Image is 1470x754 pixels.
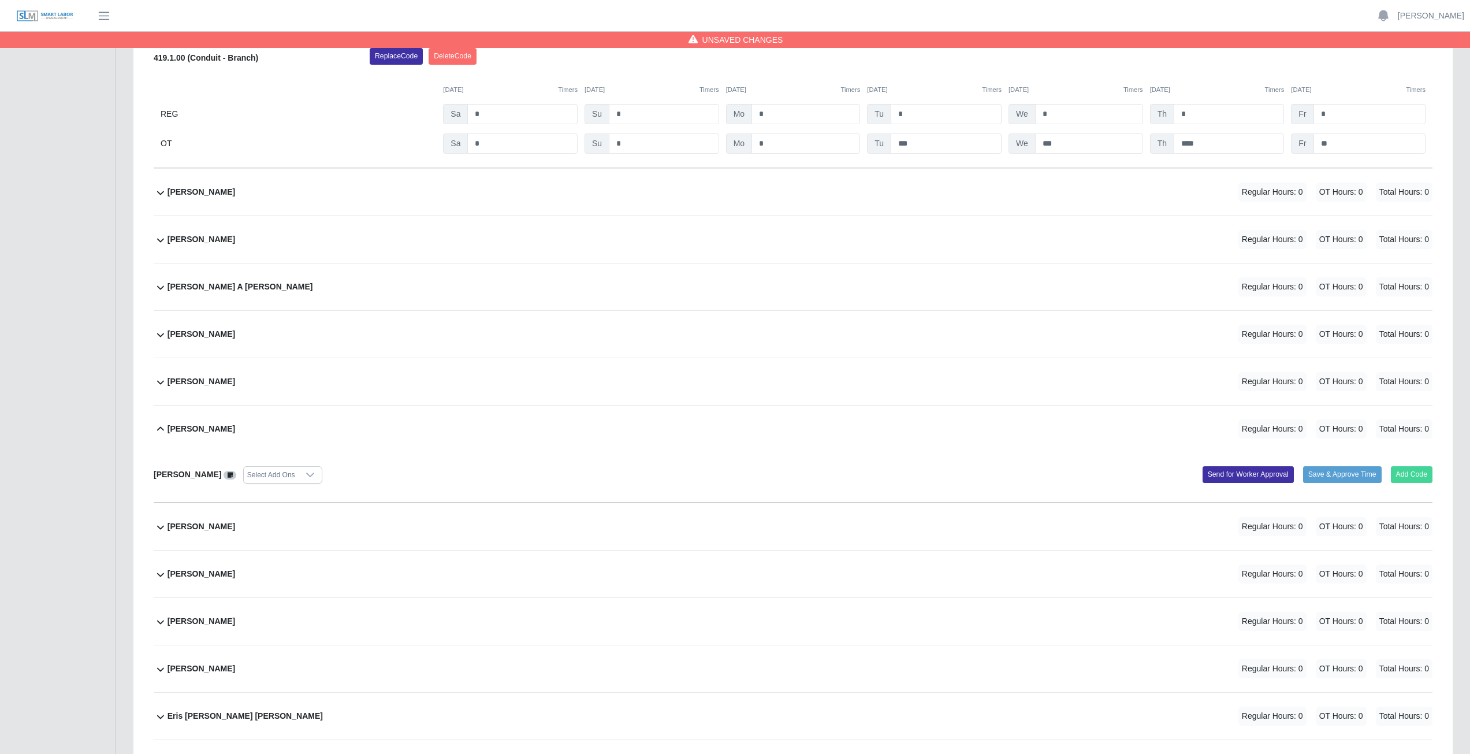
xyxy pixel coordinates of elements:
[161,133,436,154] div: OT
[1008,133,1036,154] span: We
[1150,133,1174,154] span: Th
[224,470,236,479] a: View/Edit Notes
[1316,372,1367,391] span: OT Hours: 0
[1376,517,1432,536] span: Total Hours: 0
[168,710,323,722] b: Eris [PERSON_NAME] [PERSON_NAME]
[1316,183,1367,202] span: OT Hours: 0
[1376,564,1432,584] span: Total Hours: 0
[1265,85,1285,95] button: Timers
[168,615,235,627] b: [PERSON_NAME]
[168,423,235,435] b: [PERSON_NAME]
[1150,85,1285,95] div: [DATE]
[1008,104,1036,124] span: We
[154,551,1432,597] button: [PERSON_NAME] Regular Hours: 0 OT Hours: 0 Total Hours: 0
[154,358,1432,405] button: [PERSON_NAME] Regular Hours: 0 OT Hours: 0 Total Hours: 0
[1291,104,1313,124] span: Fr
[1238,372,1307,391] span: Regular Hours: 0
[168,521,235,533] b: [PERSON_NAME]
[443,85,578,95] div: [DATE]
[154,263,1432,310] button: [PERSON_NAME] A [PERSON_NAME] Regular Hours: 0 OT Hours: 0 Total Hours: 0
[1238,707,1307,726] span: Regular Hours: 0
[1303,466,1382,482] button: Save & Approve Time
[1238,419,1307,439] span: Regular Hours: 0
[726,85,861,95] div: [DATE]
[1406,85,1426,95] button: Timers
[1238,517,1307,536] span: Regular Hours: 0
[154,311,1432,358] button: [PERSON_NAME] Regular Hours: 0 OT Hours: 0 Total Hours: 0
[154,645,1432,692] button: [PERSON_NAME] Regular Hours: 0 OT Hours: 0 Total Hours: 0
[161,104,436,124] div: REG
[168,186,235,198] b: [PERSON_NAME]
[370,48,423,64] button: ReplaceCode
[16,10,74,23] img: SLM Logo
[585,85,719,95] div: [DATE]
[154,503,1432,550] button: [PERSON_NAME] Regular Hours: 0 OT Hours: 0 Total Hours: 0
[154,406,1432,452] button: [PERSON_NAME] Regular Hours: 0 OT Hours: 0 Total Hours: 0
[702,34,783,46] span: Unsaved Changes
[867,104,891,124] span: Tu
[1316,277,1367,296] span: OT Hours: 0
[1203,466,1294,482] button: Send for Worker Approval
[443,133,468,154] span: Sa
[1238,277,1307,296] span: Regular Hours: 0
[585,104,609,124] span: Su
[1316,419,1367,439] span: OT Hours: 0
[1376,659,1432,678] span: Total Hours: 0
[1291,85,1426,95] div: [DATE]
[1238,325,1307,344] span: Regular Hours: 0
[1376,277,1432,296] span: Total Hours: 0
[1316,659,1367,678] span: OT Hours: 0
[585,133,609,154] span: Su
[1376,325,1432,344] span: Total Hours: 0
[1008,85,1143,95] div: [DATE]
[1376,183,1432,202] span: Total Hours: 0
[154,216,1432,263] button: [PERSON_NAME] Regular Hours: 0 OT Hours: 0 Total Hours: 0
[1376,612,1432,631] span: Total Hours: 0
[841,85,861,95] button: Timers
[154,693,1432,740] button: Eris [PERSON_NAME] [PERSON_NAME] Regular Hours: 0 OT Hours: 0 Total Hours: 0
[1316,612,1367,631] span: OT Hours: 0
[726,104,752,124] span: Mo
[867,133,891,154] span: Tu
[443,104,468,124] span: Sa
[1238,230,1307,249] span: Regular Hours: 0
[1391,466,1433,482] button: Add Code
[1376,707,1432,726] span: Total Hours: 0
[726,133,752,154] span: Mo
[1238,183,1307,202] span: Regular Hours: 0
[1316,564,1367,584] span: OT Hours: 0
[1316,707,1367,726] span: OT Hours: 0
[1238,564,1307,584] span: Regular Hours: 0
[1316,325,1367,344] span: OT Hours: 0
[1376,419,1432,439] span: Total Hours: 0
[1398,10,1464,22] a: [PERSON_NAME]
[1291,133,1313,154] span: Fr
[429,48,477,64] button: DeleteCode
[699,85,719,95] button: Timers
[244,467,299,483] div: Select Add Ons
[982,85,1002,95] button: Timers
[154,53,258,62] b: 419.1.00 (Conduit - Branch)
[1376,372,1432,391] span: Total Hours: 0
[867,85,1002,95] div: [DATE]
[168,281,313,293] b: [PERSON_NAME] A [PERSON_NAME]
[1123,85,1143,95] button: Timers
[154,169,1432,216] button: [PERSON_NAME] Regular Hours: 0 OT Hours: 0 Total Hours: 0
[1150,104,1174,124] span: Th
[168,568,235,580] b: [PERSON_NAME]
[1238,612,1307,631] span: Regular Hours: 0
[168,233,235,246] b: [PERSON_NAME]
[1238,659,1307,678] span: Regular Hours: 0
[1316,517,1367,536] span: OT Hours: 0
[1376,230,1432,249] span: Total Hours: 0
[1316,230,1367,249] span: OT Hours: 0
[168,328,235,340] b: [PERSON_NAME]
[154,598,1432,645] button: [PERSON_NAME] Regular Hours: 0 OT Hours: 0 Total Hours: 0
[168,376,235,388] b: [PERSON_NAME]
[168,663,235,675] b: [PERSON_NAME]
[154,470,221,479] b: [PERSON_NAME]
[558,85,578,95] button: Timers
